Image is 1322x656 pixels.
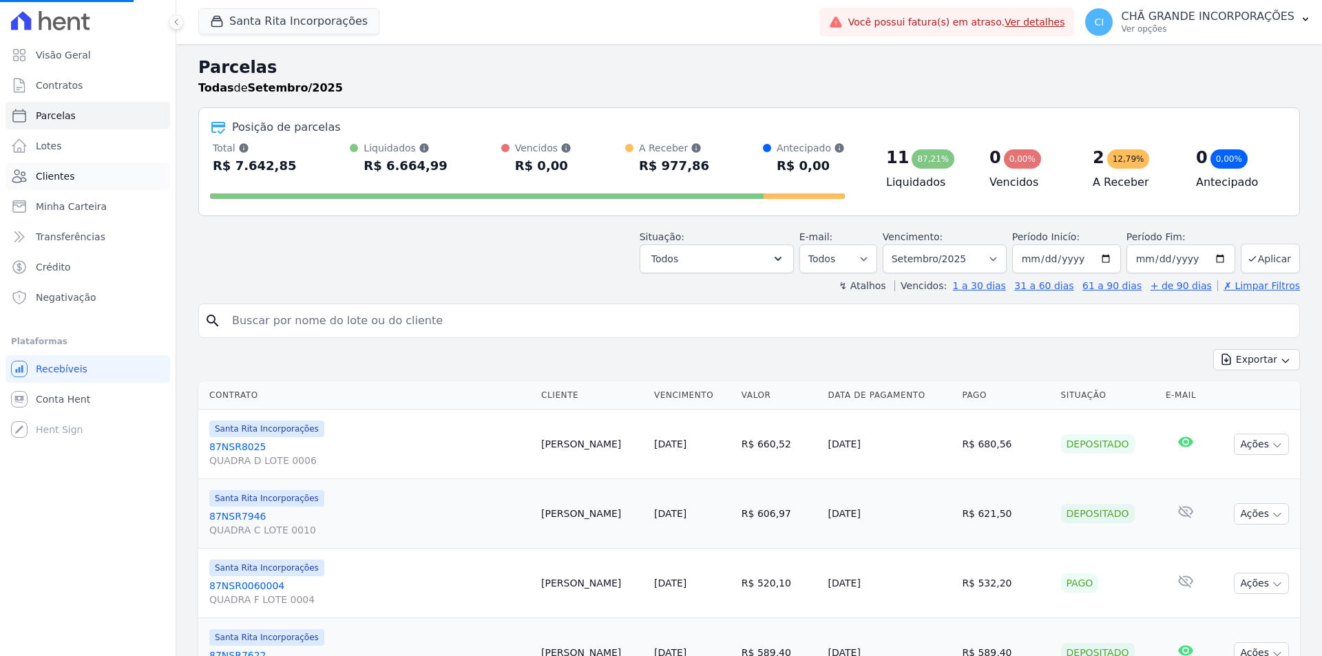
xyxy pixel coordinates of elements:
th: E-mail [1160,381,1212,410]
div: Depositado [1061,434,1135,454]
td: R$ 621,50 [956,479,1055,549]
a: 31 a 60 dias [1014,280,1073,291]
a: Recebíveis [6,355,170,383]
a: Crédito [6,253,170,281]
span: QUADRA F LOTE 0004 [209,593,530,606]
td: R$ 520,10 [736,549,823,618]
h4: Liquidados [886,174,967,191]
span: Transferências [36,230,105,244]
h4: Vencidos [989,174,1071,191]
span: Lotes [36,139,62,153]
a: Transferências [6,223,170,251]
th: Vencimento [649,381,736,410]
div: 0 [1196,147,1208,169]
td: R$ 532,20 [956,549,1055,618]
p: CHÃ GRANDE INCORPORAÇÕES [1121,10,1294,23]
td: [PERSON_NAME] [536,549,649,618]
div: Plataformas [11,333,165,350]
div: 2 [1093,147,1104,169]
div: 0 [989,147,1001,169]
i: search [204,313,221,329]
label: ↯ Atalhos [839,280,885,291]
span: Crédito [36,260,71,274]
input: Buscar por nome do lote ou do cliente [224,307,1294,335]
span: Parcelas [36,109,76,123]
th: Cliente [536,381,649,410]
label: Período Fim: [1126,230,1235,244]
a: Visão Geral [6,41,170,69]
span: Clientes [36,169,74,183]
div: R$ 7.642,85 [213,155,296,177]
label: Vencimento: [883,231,943,242]
strong: Todas [198,81,234,94]
th: Data de Pagamento [823,381,957,410]
td: [PERSON_NAME] [536,410,649,479]
button: CI CHÃ GRANDE INCORPORAÇÕES Ver opções [1074,3,1322,41]
div: 12,79% [1107,149,1150,169]
span: Visão Geral [36,48,91,62]
a: Conta Hent [6,385,170,413]
span: Santa Rita Incorporações [209,490,324,507]
div: 0,00% [1004,149,1041,169]
span: Santa Rita Incorporações [209,629,324,646]
button: Todos [640,244,794,273]
p: de [198,80,343,96]
div: 0,00% [1210,149,1248,169]
a: Parcelas [6,102,170,129]
a: [DATE] [654,438,686,449]
div: R$ 0,00 [515,155,571,177]
a: 87NSR0060004QUADRA F LOTE 0004 [209,579,530,606]
label: Vencidos: [894,280,947,291]
label: E-mail: [799,231,833,242]
span: Conta Hent [36,392,90,406]
button: Santa Rita Incorporações [198,8,379,34]
h2: Parcelas [198,55,1300,80]
span: CI [1095,17,1104,27]
a: 87NSR7946QUADRA C LOTE 0010 [209,509,530,537]
div: 87,21% [912,149,954,169]
div: Total [213,141,296,155]
div: Depositado [1061,504,1135,523]
strong: Setembro/2025 [248,81,343,94]
button: Ações [1234,434,1289,455]
div: Posição de parcelas [232,119,341,136]
th: Situação [1056,381,1160,410]
span: Minha Carteira [36,200,107,213]
span: Negativação [36,290,96,304]
td: [PERSON_NAME] [536,479,649,549]
div: Antecipado [777,141,845,155]
button: Ações [1234,573,1289,594]
th: Valor [736,381,823,410]
td: R$ 680,56 [956,410,1055,479]
a: Minha Carteira [6,193,170,220]
span: Recebíveis [36,362,87,376]
button: Ações [1234,503,1289,525]
td: [DATE] [823,549,957,618]
div: R$ 977,86 [639,155,709,177]
a: Contratos [6,72,170,99]
td: [DATE] [823,479,957,549]
th: Pago [956,381,1055,410]
div: Vencidos [515,141,571,155]
span: QUADRA C LOTE 0010 [209,523,530,537]
th: Contrato [198,381,536,410]
div: Pago [1061,573,1099,593]
td: R$ 660,52 [736,410,823,479]
a: ✗ Limpar Filtros [1217,280,1300,291]
a: Negativação [6,284,170,311]
button: Aplicar [1241,244,1300,273]
p: Ver opções [1121,23,1294,34]
label: Período Inicío: [1012,231,1080,242]
a: [DATE] [654,578,686,589]
td: R$ 606,97 [736,479,823,549]
div: A Receber [639,141,709,155]
span: Santa Rita Incorporações [209,560,324,576]
button: Exportar [1213,349,1300,370]
td: [DATE] [823,410,957,479]
h4: A Receber [1093,174,1174,191]
span: QUADRA D LOTE 0006 [209,454,530,467]
span: Santa Rita Incorporações [209,421,324,437]
div: Liquidados [364,141,447,155]
a: Ver detalhes [1005,17,1065,28]
div: R$ 6.664,99 [364,155,447,177]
